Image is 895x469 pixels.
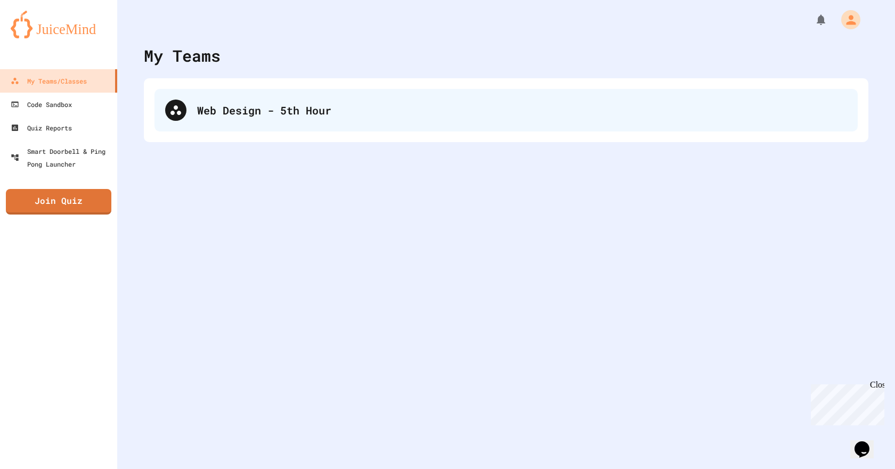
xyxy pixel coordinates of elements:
[154,89,858,131] div: Web Design - 5th Hour
[197,102,847,118] div: Web Design - 5th Hour
[11,121,72,134] div: Quiz Reports
[11,145,113,170] div: Smart Doorbell & Ping Pong Launcher
[795,11,830,29] div: My Notifications
[11,11,107,38] img: logo-orange.svg
[11,75,87,87] div: My Teams/Classes
[850,426,884,458] iframe: chat widget
[6,189,111,215] a: Join Quiz
[830,7,863,32] div: My Account
[144,44,221,68] div: My Teams
[11,98,72,111] div: Code Sandbox
[807,380,884,425] iframe: chat widget
[4,4,74,68] div: Chat with us now!Close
